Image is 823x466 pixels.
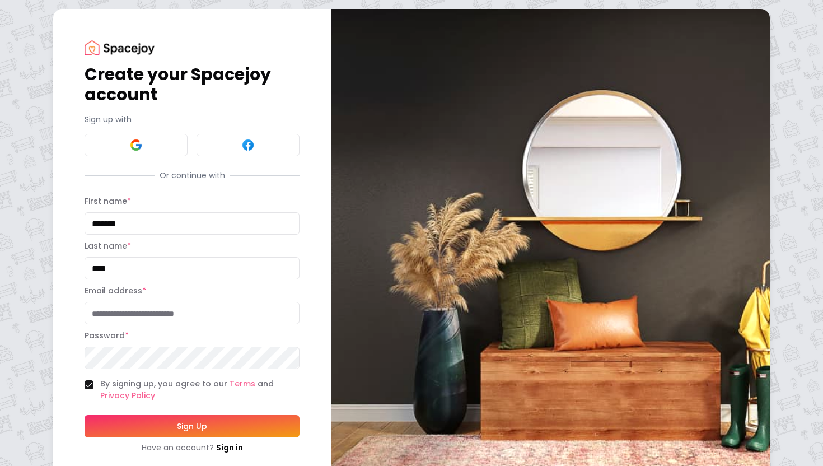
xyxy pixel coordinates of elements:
label: By signing up, you agree to our and [100,378,300,402]
label: Password [85,330,129,341]
button: Sign Up [85,415,300,437]
span: Or continue with [155,170,230,181]
label: Email address [85,285,146,296]
label: First name [85,195,131,207]
a: Privacy Policy [100,390,155,401]
a: Terms [230,378,255,389]
img: Spacejoy Logo [85,40,155,55]
div: Have an account? [85,442,300,453]
label: Last name [85,240,131,251]
p: Sign up with [85,114,300,125]
img: Google signin [129,138,143,152]
img: Facebook signin [241,138,255,152]
a: Sign in [216,442,243,453]
h1: Create your Spacejoy account [85,64,300,105]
